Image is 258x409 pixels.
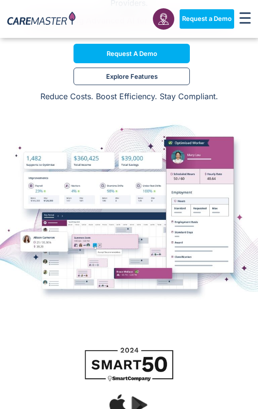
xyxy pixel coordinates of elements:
[107,51,157,56] span: Request a Demo
[240,12,251,26] div: Menu Toggle
[182,15,232,23] span: Request a Demo
[106,74,158,79] span: Explore Features
[7,12,75,27] img: CareMaster Logo
[74,68,190,85] a: Explore Features
[74,44,190,63] a: Request a Demo
[180,9,234,29] a: Request a Demo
